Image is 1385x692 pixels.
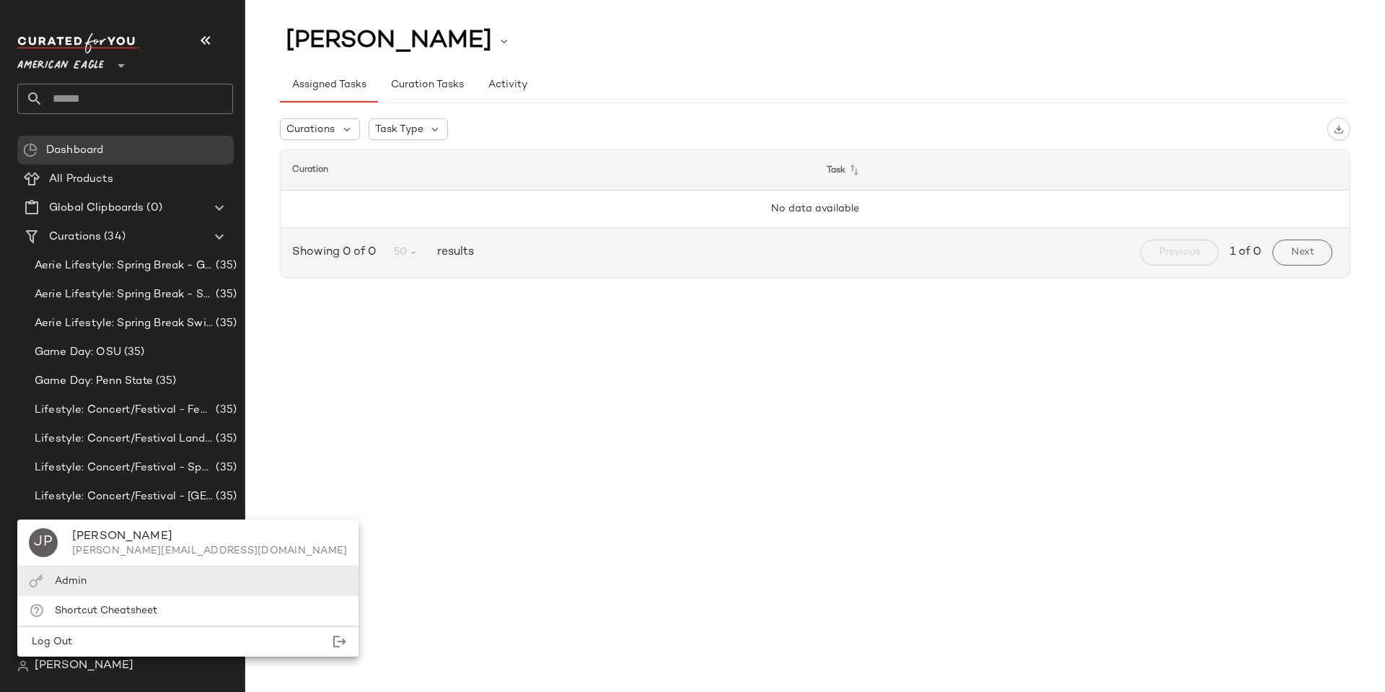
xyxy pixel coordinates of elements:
td: No data available [281,190,1350,228]
span: (34) [101,229,126,245]
span: Shortcut Cheatsheet [55,605,157,616]
span: Log Out [29,636,72,647]
span: [PERSON_NAME] [286,27,492,55]
span: Admin [55,576,87,587]
span: Curations [286,122,335,137]
span: Next [1291,247,1314,258]
th: Task [815,150,1350,190]
span: results [431,244,474,261]
span: (0) [144,200,162,216]
span: (35) [213,431,237,447]
span: (35) [153,373,177,390]
span: (35) [213,517,237,534]
span: All Products [49,171,113,188]
th: Curation [281,150,815,190]
div: [PERSON_NAME] [72,528,347,546]
span: Lifestyle: Spring Break- Airport Style [35,517,213,534]
img: svg%3e [29,574,43,588]
span: Assigned Tasks [291,79,366,91]
span: Lifestyle: Concert/Festival - [GEOGRAPHIC_DATA] [35,489,213,505]
span: Aerie Lifestyle: Spring Break - Girly/Femme [35,258,213,274]
img: svg%3e [23,143,38,157]
span: [PERSON_NAME] [35,657,133,675]
span: (35) [213,489,237,505]
span: (35) [213,258,237,274]
button: Next [1272,240,1332,266]
img: svg%3e [17,660,29,672]
span: Lifestyle: Concert/Festival - Sporty [35,460,213,476]
span: Aerie Lifestyle: Spring Break - Sporty [35,286,213,303]
span: Activity [488,79,527,91]
img: cfy_white_logo.C9jOOHJF.svg [17,33,140,53]
span: Lifestyle: Concert/Festival - Femme [35,402,213,419]
span: (35) [121,344,145,361]
span: Lifestyle: Concert/Festival Landing Page [35,431,213,447]
span: (35) [213,286,237,303]
span: (35) [213,315,237,332]
div: [PERSON_NAME][EMAIL_ADDRESS][DOMAIN_NAME] [72,546,347,557]
span: American Eagle [17,49,104,75]
span: Curation Tasks [390,79,463,91]
span: Showing 0 of 0 [292,244,382,261]
span: 1 of 0 [1230,244,1261,261]
span: JP [34,531,53,554]
span: (35) [213,460,237,476]
span: Aerie Lifestyle: Spring Break Swimsuits Landing Page [35,315,213,332]
span: Game Day: Penn State [35,373,153,390]
span: Dashboard [46,142,103,159]
span: Game Day: OSU [35,344,121,361]
span: Curations [49,229,101,245]
span: (35) [213,402,237,419]
span: Task Type [375,122,423,137]
img: svg%3e [1334,124,1344,134]
span: Global Clipboards [49,200,144,216]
